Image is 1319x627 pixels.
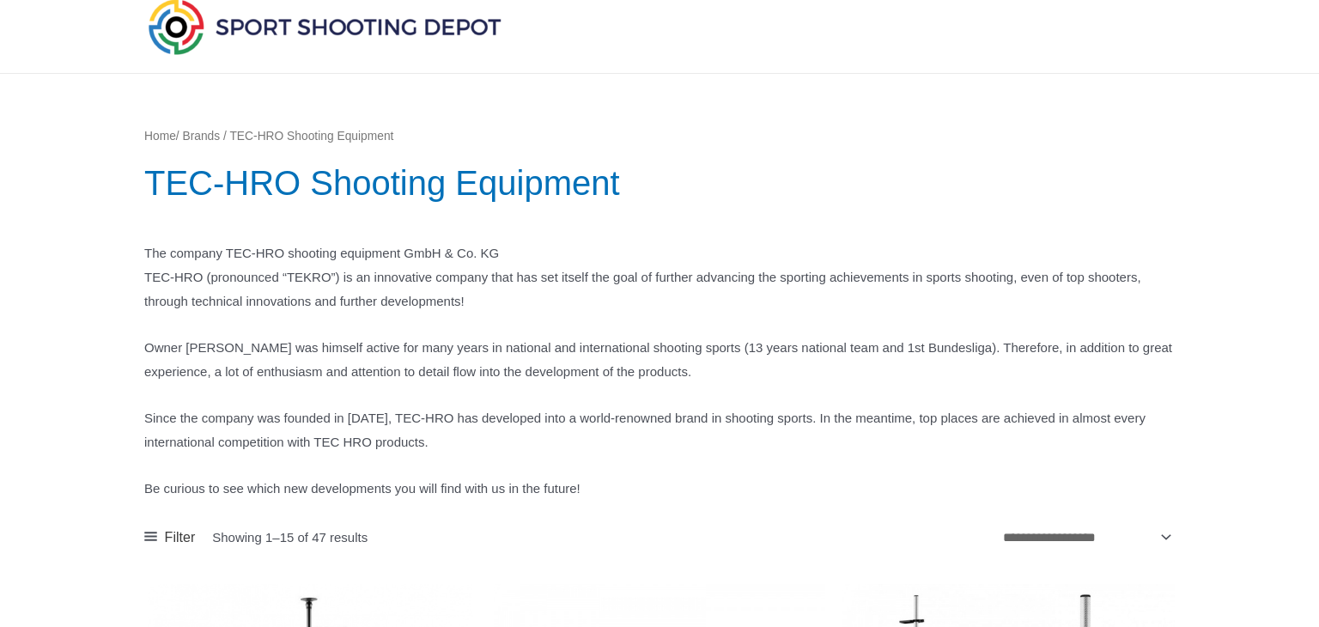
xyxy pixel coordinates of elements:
[212,531,368,544] p: Showing 1–15 of 47 results
[144,477,1175,501] p: Be curious to see which new developments you will find with us in the future!
[144,130,176,143] a: Home
[144,406,1175,454] p: Since the company was founded in [DATE], TEC-HRO has developed into a world-renowned brand in sho...
[144,336,1175,384] p: Owner [PERSON_NAME] was himself active for many years in national and international shooting spor...
[144,241,1175,313] p: The company TEC-HRO shooting equipment GmbH & Co. KG TEC-HRO (pronounced “TEKRO”) is an innovativ...
[144,159,1175,207] h1: TEC-HRO Shooting Equipment
[144,125,1175,148] nav: Breadcrumb
[165,525,196,551] span: Filter
[144,525,195,551] a: Filter
[996,523,1175,551] select: Shop order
